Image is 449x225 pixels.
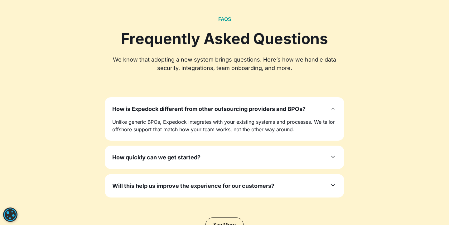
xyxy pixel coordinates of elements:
div: Frequently Asked Questions [105,30,344,48]
h3: How is Expedock different from other outsourcing providers and BPOs? [112,105,306,113]
h3: How quickly can we get started? [112,153,200,162]
div: We know that adopting a new system brings questions. Here’s how we handle data security, integrat... [105,55,344,72]
h3: Will this help us improve the experience for our customers? [112,182,274,190]
iframe: Chat Widget [418,195,449,225]
h2: FAQS [218,16,231,22]
p: Unlike generic BPOs, Expedock integrates with your existing systems and processes. We tailor offs... [112,118,337,133]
